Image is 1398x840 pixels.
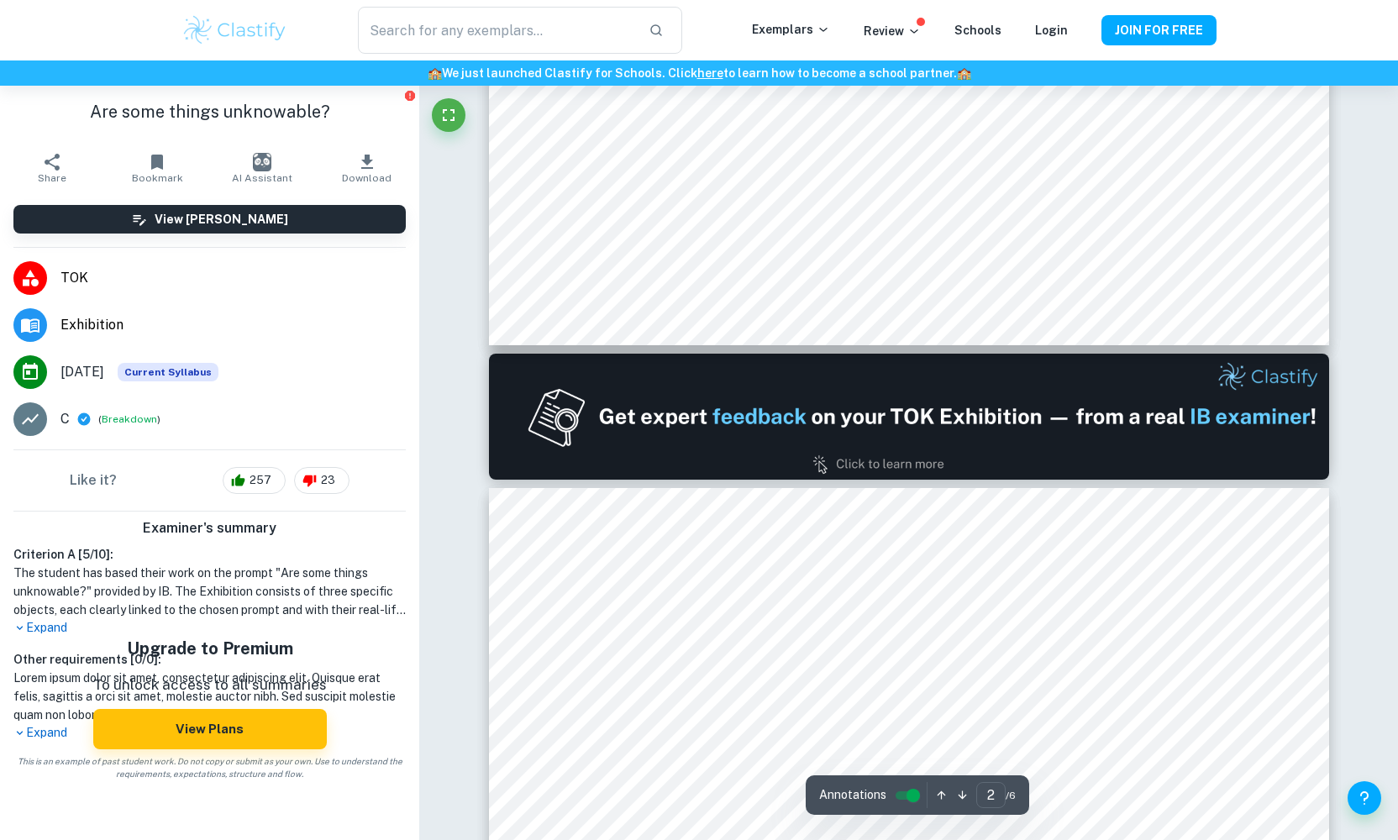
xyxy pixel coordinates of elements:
button: AI Assistant [210,144,315,192]
h5: Upgrade to Premium [93,636,327,661]
button: View [PERSON_NAME] [13,205,406,234]
span: This is an example of past student work. Do not copy or submit as your own. Use to understand the... [7,755,413,780]
span: Download [342,172,392,184]
span: TOK [60,268,406,288]
p: Review [864,22,921,40]
div: 257 [223,467,286,494]
span: 23 [312,472,344,489]
button: Breakdown [102,412,157,427]
button: Bookmark [105,144,210,192]
span: 🏫 [428,66,442,80]
h1: The student has based their work on the prompt "Are some things unknowable?" provided by IB. The ... [13,564,406,619]
p: C [60,409,70,429]
h6: Examiner's summary [7,518,413,538]
img: Clastify logo [181,13,288,47]
button: Help and Feedback [1348,781,1381,815]
span: Current Syllabus [118,363,218,381]
a: Login [1035,24,1068,37]
span: AI Assistant [232,172,292,184]
h6: We just launched Clastify for Schools. Click to learn how to become a school partner. [3,64,1395,82]
button: Download [314,144,419,192]
input: Search for any exemplars... [358,7,635,54]
span: 257 [240,472,281,489]
span: 🏫 [957,66,971,80]
span: Annotations [819,786,886,804]
p: Exemplars [752,20,830,39]
p: To unlock access to all summaries [93,675,327,696]
h1: Are some things unknowable? [13,99,406,124]
button: Fullscreen [432,98,465,132]
span: Bookmark [132,172,183,184]
a: Schools [954,24,1001,37]
a: here [697,66,723,80]
span: Share [38,172,66,184]
p: Expand [13,619,406,637]
h6: Like it? [70,470,117,491]
div: 23 [294,467,349,494]
span: [DATE] [60,362,104,382]
img: AI Assistant [253,153,271,171]
button: View Plans [93,709,327,749]
button: Report issue [403,89,416,102]
span: ( ) [98,412,160,428]
div: This exemplar is based on the current syllabus. Feel free to refer to it for inspiration/ideas wh... [118,363,218,381]
h6: View [PERSON_NAME] [155,210,288,228]
h6: Criterion A [ 5 / 10 ]: [13,545,406,564]
img: Ad [489,354,1329,480]
span: Exhibition [60,315,406,335]
span: / 6 [1006,788,1016,803]
button: JOIN FOR FREE [1101,15,1217,45]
